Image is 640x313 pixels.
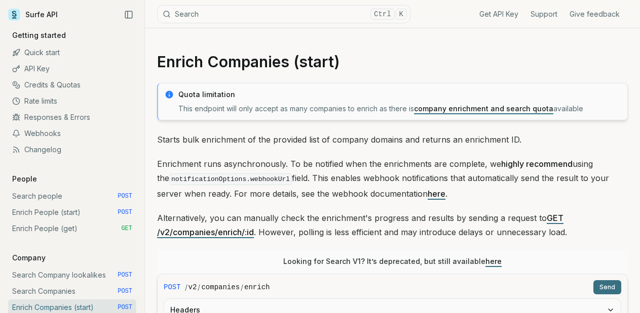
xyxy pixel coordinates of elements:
strong: highly recommend [501,159,573,169]
a: Support [531,9,557,19]
p: People [8,174,41,184]
span: POST [118,303,132,311]
p: Company [8,253,50,263]
a: Changelog [8,142,136,158]
p: This endpoint will only accept as many companies to enrich as there is available [178,104,621,114]
code: enrich [244,282,270,292]
p: Quota limitation [178,90,621,100]
a: Give feedback [570,9,620,19]
a: Enrich People (start) POST [8,204,136,220]
span: POST [118,287,132,295]
a: Search Company lookalikes POST [8,267,136,283]
a: Get API Key [479,9,518,19]
a: Responses & Errors [8,109,136,125]
p: Alternatively, you can manually check the enrichment's progress and results by sending a request ... [157,211,628,239]
span: GET [121,225,132,233]
h1: Enrich Companies (start) [157,53,628,71]
a: Quick start [8,44,136,61]
a: Enrich People (get) GET [8,220,136,237]
p: Starts bulk enrichment of the provided list of company domains and returns an enrichment ID. [157,132,628,147]
a: API Key [8,61,136,77]
kbd: Ctrl [370,9,395,20]
p: Enrichment runs asynchronously. To be notified when the enrichments are complete, we using the fi... [157,157,628,201]
span: / [241,282,243,292]
p: Getting started [8,30,70,40]
code: companies [201,282,240,292]
button: SearchCtrlK [157,5,410,23]
span: POST [118,208,132,216]
a: here [485,257,502,265]
a: Credits & Quotas [8,77,136,93]
kbd: K [396,9,407,20]
a: company enrichment and search quota [414,104,553,113]
p: Looking for Search V1? It’s deprecated, but still available [283,256,502,266]
span: POST [118,192,132,200]
a: Rate limits [8,93,136,109]
code: v2 [189,282,197,292]
span: POST [164,282,181,292]
span: / [185,282,187,292]
a: Webhooks [8,125,136,142]
a: Search Companies POST [8,283,136,299]
span: / [198,282,200,292]
button: Send [593,280,621,294]
button: Collapse Sidebar [121,7,136,22]
code: notificationOptions.webhookUrl [169,173,292,185]
a: Surfe API [8,7,58,22]
a: here [428,189,445,199]
a: Search people POST [8,188,136,204]
span: POST [118,271,132,279]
